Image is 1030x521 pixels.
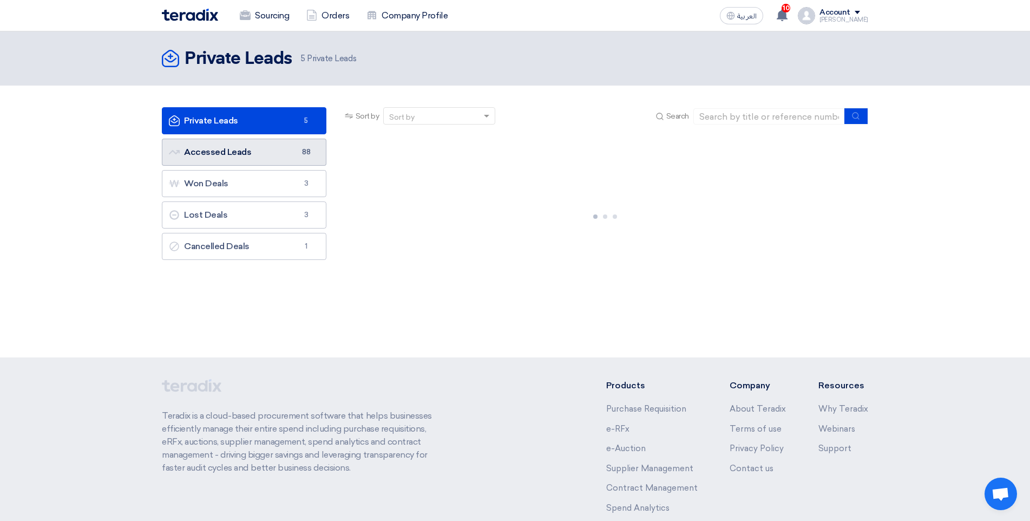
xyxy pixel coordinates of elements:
div: Account [819,8,850,17]
span: Sort by [356,110,379,122]
a: Terms of use [730,424,782,434]
li: Company [730,379,786,392]
span: 5 [300,115,313,126]
a: Cancelled Deals1 [162,233,326,260]
span: العربية [737,12,757,20]
a: Why Teradix [818,404,868,414]
a: Spend Analytics [606,503,670,513]
span: Private Leads [301,53,356,65]
a: Contract Management [606,483,698,493]
a: Sourcing [231,4,298,28]
div: [PERSON_NAME] [819,17,868,23]
a: Support [818,444,851,453]
a: Contact us [730,464,773,473]
a: Company Profile [358,4,456,28]
input: Search by title or reference number [693,108,845,125]
span: 10 [782,4,790,12]
a: Won Deals3 [162,170,326,197]
p: Teradix is a cloud-based procurement software that helps businesses efficiently manage their enti... [162,409,444,474]
a: Lost Deals3 [162,201,326,229]
a: Privacy Policy [730,444,784,453]
img: profile_test.png [798,7,815,24]
a: Webinars [818,424,855,434]
a: e-Auction [606,444,646,453]
a: Supplier Management [606,464,693,473]
a: e-RFx [606,424,629,434]
span: 5 [301,54,305,63]
span: 3 [300,210,313,220]
li: Resources [818,379,868,392]
a: Purchase Requisition [606,404,686,414]
img: Teradix logo [162,9,218,21]
a: About Teradix [730,404,786,414]
a: Accessed Leads88 [162,139,326,166]
a: Open chat [985,478,1017,510]
a: Orders [298,4,358,28]
span: 1 [300,241,313,252]
span: 88 [300,147,313,158]
a: Private Leads5 [162,107,326,134]
span: 3 [300,178,313,189]
button: العربية [720,7,763,24]
li: Products [606,379,698,392]
span: Search [666,110,689,122]
div: Sort by [389,112,415,123]
h2: Private Leads [185,48,292,70]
